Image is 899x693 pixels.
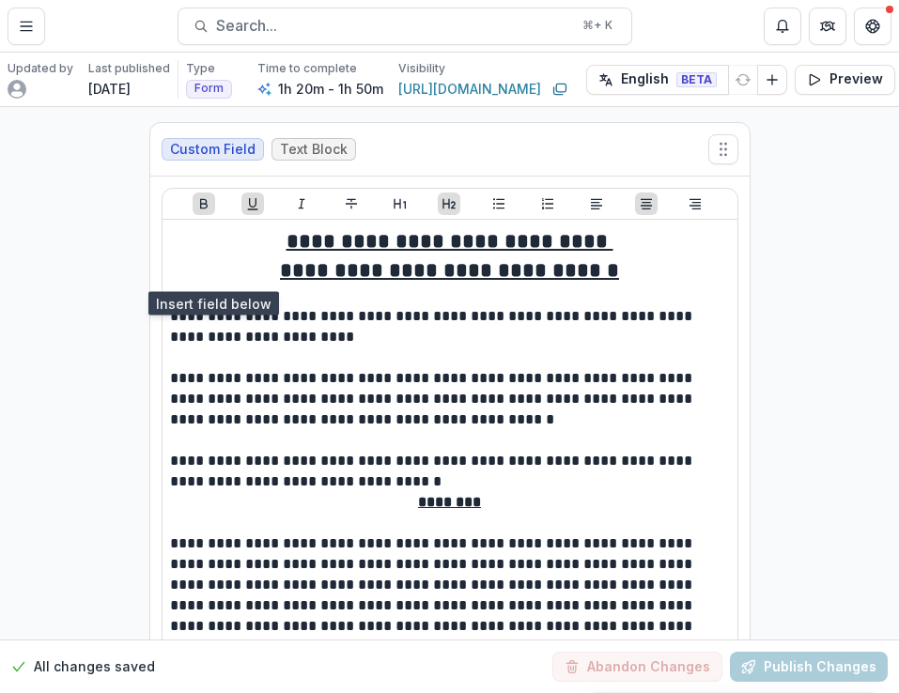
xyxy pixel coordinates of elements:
button: Heading 2 [438,192,460,215]
button: Bold [193,192,215,215]
button: English BETA [586,65,729,95]
p: Last published [88,60,170,77]
button: Align Right [684,192,706,215]
span: Form [194,82,224,95]
p: All changes saved [34,657,155,677]
span: Custom Field [170,142,256,158]
p: Time to complete [257,60,357,77]
button: Notifications [764,8,801,45]
button: Italicize [290,192,313,215]
button: Move field [708,134,738,164]
button: Heading 1 [389,192,411,215]
p: Type [186,60,215,77]
button: Partners [809,8,846,45]
button: Ordered List [536,192,559,215]
span: Text Block [280,142,348,158]
button: Refresh Translation [728,65,758,95]
button: Publish Changes [730,652,888,682]
p: Updated by [8,60,73,77]
a: [URL][DOMAIN_NAME] [398,79,541,99]
button: Search... [178,8,632,45]
button: Preview [795,65,895,95]
button: Align Center [635,192,658,215]
button: Underline [241,192,264,215]
button: Get Help [854,8,891,45]
div: ⌘ + K [579,15,616,36]
button: Align Left [585,192,608,215]
svg: avatar [8,80,26,99]
span: Search... [216,17,571,35]
button: Toggle Menu [8,8,45,45]
p: [DATE] [88,79,131,99]
button: Add Language [757,65,787,95]
p: 1h 20m - 1h 50m [278,79,383,99]
button: Bullet List [488,192,510,215]
p: Visibility [398,60,445,77]
button: Abandon Changes [552,652,722,682]
button: Strike [340,192,363,215]
button: Copy link [549,78,571,100]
